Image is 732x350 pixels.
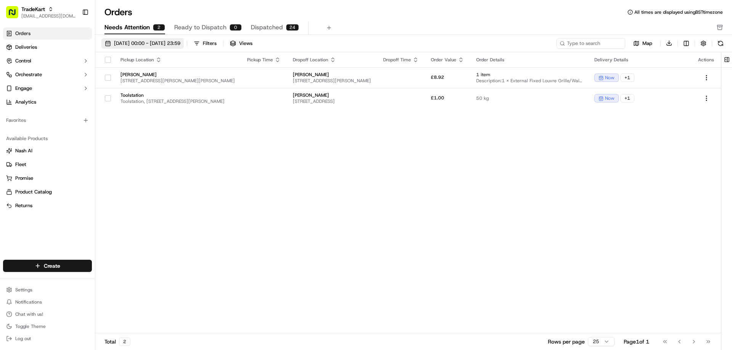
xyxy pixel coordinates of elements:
span: API Documentation [72,110,122,118]
button: Promise [3,172,92,184]
span: 1 item [476,72,582,78]
span: Pylon [76,129,92,135]
a: Promise [6,175,89,182]
a: 📗Knowledge Base [5,107,61,121]
span: [STREET_ADDRESS][PERSON_NAME] [293,78,371,84]
span: Toggle Theme [15,323,46,329]
button: Filters [190,38,220,49]
span: Analytics [15,99,36,105]
span: Notifications [15,299,42,305]
button: Engage [3,82,92,94]
div: Favorites [3,114,92,126]
span: Ready to Dispatch [174,23,226,32]
a: Product Catalog [6,189,89,195]
div: Pickup Location [120,57,235,63]
input: Got a question? Start typing here... [20,49,137,57]
span: Orchestrate [15,71,42,78]
span: Returns [15,202,32,209]
span: [PERSON_NAME] [293,72,371,78]
span: Product Catalog [15,189,52,195]
span: Settings [15,287,32,293]
a: Analytics [3,96,92,108]
button: Notifications [3,297,92,307]
div: 💻 [64,111,71,117]
span: Engage [15,85,32,92]
button: Map [628,39,657,48]
div: 2 [153,24,165,31]
a: Powered byPylon [54,129,92,135]
button: Orchestrate [3,69,92,81]
button: Toggle Theme [3,321,92,332]
div: Dropoff Time [383,57,419,63]
div: Start new chat [26,73,125,80]
span: Promise [15,175,33,182]
div: Pickup Time [247,57,281,63]
span: Toolstation, [STREET_ADDRESS][PERSON_NAME] [120,98,235,104]
a: Returns [6,202,89,209]
button: Views [226,38,256,49]
div: Page 1 of 1 [624,338,649,345]
span: [PERSON_NAME] [293,92,371,98]
h1: Orders [104,6,132,18]
span: Nash AI [15,147,32,154]
img: 1736555255976-a54dd68f-1ca7-489b-9aae-adbdc363a1c4 [8,73,21,86]
div: Actions [698,57,715,63]
a: Orders [3,27,92,40]
span: Dispatched [251,23,283,32]
button: Create [3,260,92,272]
a: Nash AI [6,147,89,154]
span: Fleet [15,161,26,168]
span: 50 kg [476,95,582,101]
div: + 1 [620,94,634,102]
div: 24 [286,24,299,31]
button: Start new chat [130,75,139,84]
span: [PERSON_NAME] [120,72,235,78]
span: now [605,95,615,101]
span: Description: 1 x External Fixed Louvre Grille/Wall Outlet Brown 100mm [476,78,582,84]
button: Returns [3,200,92,212]
div: Order Value [431,57,464,63]
span: Views [239,40,252,47]
button: Nash AI [3,145,92,157]
span: [STREET_ADDRESS] [293,98,371,104]
button: Product Catalog [3,186,92,198]
button: Chat with us! [3,309,92,320]
button: Log out [3,333,92,344]
span: [DATE] 00:00 - [DATE] 23:59 [114,40,180,47]
p: Rows per page [548,338,585,345]
span: £1.00 [431,95,444,101]
button: TradeKart[EMAIL_ADDRESS][DOMAIN_NAME] [3,3,79,21]
div: 2 [119,337,130,346]
span: Orders [15,30,30,37]
div: Delivery Details [594,57,686,63]
span: Create [44,262,60,270]
span: Knowledge Base [15,110,58,118]
span: Deliveries [15,44,37,51]
a: 💻API Documentation [61,107,125,121]
span: Chat with us! [15,311,43,317]
span: Toolstation [120,92,235,98]
div: We're available if you need us! [26,80,96,86]
span: All times are displayed using BST timezone [634,9,723,15]
div: + 1 [620,74,634,82]
a: Deliveries [3,41,92,53]
input: Type to search [557,38,625,49]
div: Total [104,337,130,346]
button: [EMAIL_ADDRESS][DOMAIN_NAME] [21,13,76,19]
a: Fleet [6,161,89,168]
span: Map [642,40,652,47]
div: Filters [203,40,217,47]
button: TradeKart [21,5,45,13]
div: Dropoff Location [293,57,371,63]
span: [STREET_ADDRESS][PERSON_NAME][PERSON_NAME] [120,78,235,84]
span: Needs Attention [104,23,150,32]
button: Fleet [3,158,92,171]
button: [DATE] 00:00 - [DATE] 23:59 [101,38,184,49]
div: Order Details [476,57,582,63]
span: Log out [15,336,31,342]
button: Settings [3,284,92,295]
span: now [605,75,615,81]
div: 0 [230,24,242,31]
